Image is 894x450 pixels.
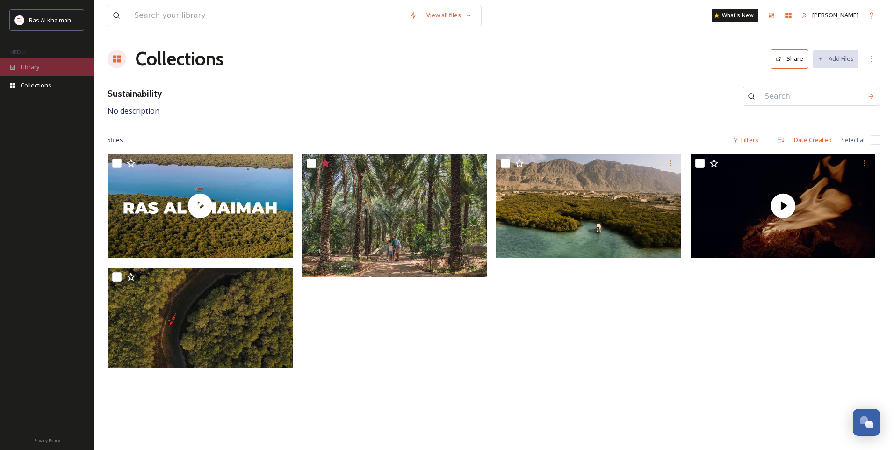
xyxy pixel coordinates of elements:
[108,87,162,101] h3: Sustainability
[136,45,223,73] a: Collections
[21,81,51,90] span: Collections
[108,106,159,116] span: No description
[15,15,24,25] img: Logo_RAKTDA_RGB-01.png
[496,154,681,258] img: Al Rams - Suwaidi Pearl farm_RAK.PNG
[422,6,476,24] a: View all files
[33,437,60,443] span: Privacy Policy
[812,11,858,19] span: [PERSON_NAME]
[691,154,876,258] img: thumbnail
[841,136,866,145] span: Select all
[813,50,858,68] button: Add Files
[108,154,293,258] img: thumbnail
[853,409,880,436] button: Open Chat
[9,48,26,55] span: MEDIA
[302,154,487,277] img: Date Farm Hero
[108,268,293,369] img: kayaking.png
[21,63,39,72] span: Library
[771,49,808,68] button: Share
[130,5,405,26] input: Search your library
[797,6,863,24] a: [PERSON_NAME]
[108,136,123,145] span: 5 file s
[728,131,763,149] div: Filters
[789,131,836,149] div: Date Created
[760,86,863,107] input: Search
[712,9,758,22] a: What's New
[29,15,161,24] span: Ras Al Khaimah Tourism Development Authority
[33,434,60,445] a: Privacy Policy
